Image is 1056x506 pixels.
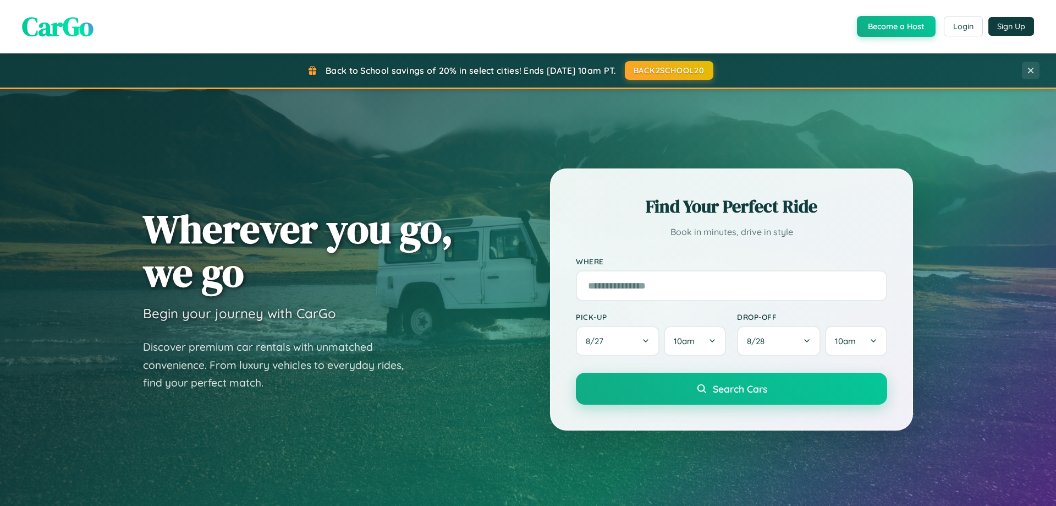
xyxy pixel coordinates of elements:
button: 8/27 [576,326,659,356]
span: 8 / 27 [586,336,609,346]
label: Where [576,257,887,266]
button: 10am [825,326,887,356]
p: Book in minutes, drive in style [576,224,887,240]
span: Search Cars [713,383,767,395]
button: Become a Host [857,16,936,37]
button: 10am [664,326,726,356]
label: Drop-off [737,312,887,322]
span: 10am [674,336,695,346]
button: Login [944,17,983,36]
h1: Wherever you go, we go [143,207,453,294]
button: 8/28 [737,326,821,356]
span: Back to School savings of 20% in select cities! Ends [DATE] 10am PT. [326,65,616,76]
span: CarGo [22,8,94,45]
button: Search Cars [576,373,887,405]
h3: Begin your journey with CarGo [143,305,336,322]
p: Discover premium car rentals with unmatched convenience. From luxury vehicles to everyday rides, ... [143,338,418,392]
span: 8 / 28 [747,336,770,346]
span: 10am [835,336,856,346]
h2: Find Your Perfect Ride [576,194,887,219]
button: BACK2SCHOOL20 [625,61,713,80]
label: Pick-up [576,312,726,322]
button: Sign Up [988,17,1034,36]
